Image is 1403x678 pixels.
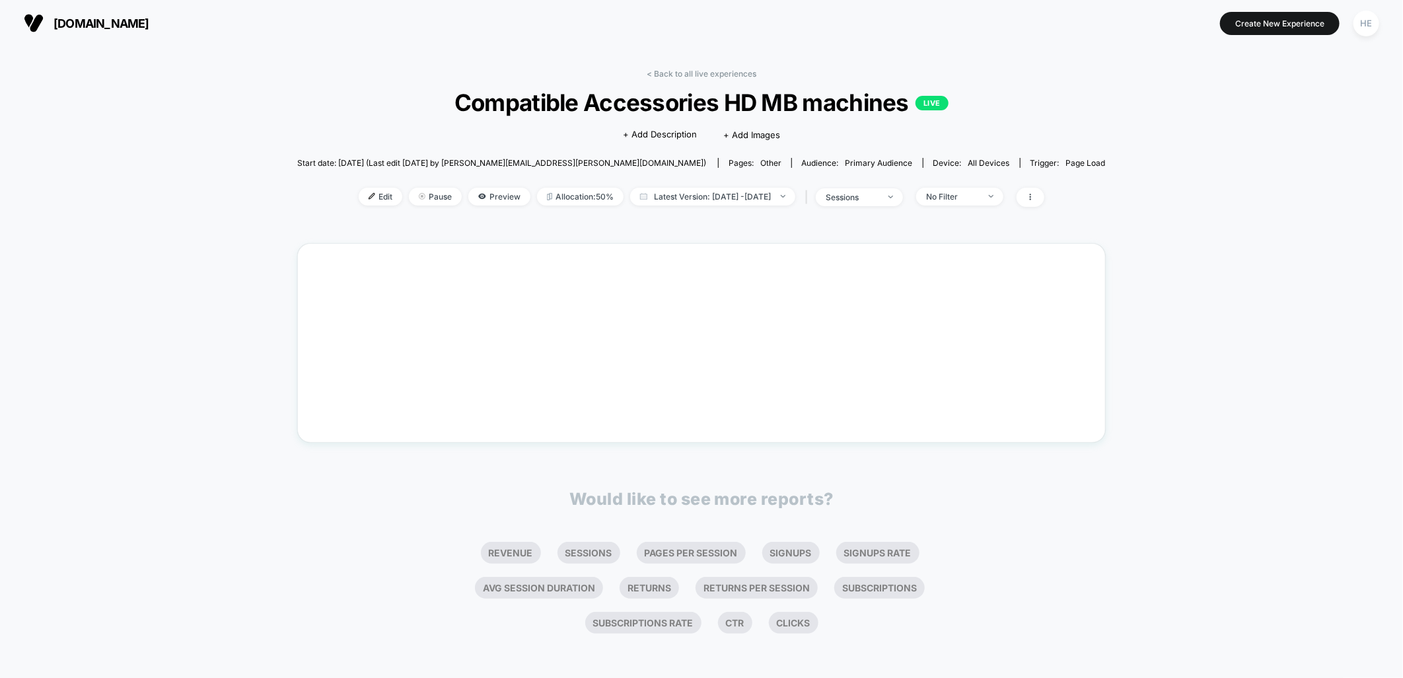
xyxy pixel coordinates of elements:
span: Latest Version: [DATE] - [DATE] [630,188,795,206]
img: rebalance [547,193,552,200]
button: [DOMAIN_NAME] [20,13,153,34]
div: Pages: [729,158,781,168]
span: + Add Description [623,128,697,141]
span: Pause [409,188,462,206]
span: Page Load [1066,158,1106,168]
span: Allocation: 50% [537,188,624,206]
div: HE [1353,11,1379,36]
span: + Add Images [723,130,780,140]
span: Primary Audience [845,158,913,168]
img: end [419,193,425,200]
li: Revenue [481,542,541,564]
div: Trigger: [1030,158,1106,168]
span: [DOMAIN_NAME] [54,17,149,30]
img: edit [369,193,375,200]
li: Avg Session Duration [475,577,603,599]
button: Create New Experience [1220,12,1340,35]
li: Subscriptions [834,577,925,599]
button: HE [1349,10,1383,37]
li: Signups [762,542,820,564]
li: Signups Rate [836,542,919,564]
li: Returns Per Session [696,577,818,599]
span: Edit [359,188,402,206]
li: Clicks [769,612,818,634]
a: < Back to all live experiences [647,69,756,79]
li: Ctr [718,612,752,634]
p: LIVE [916,96,949,110]
img: calendar [640,193,647,200]
span: | [802,188,816,207]
img: end [888,196,893,198]
div: Audience: [802,158,913,168]
li: Subscriptions Rate [585,612,701,634]
p: Would like to see more reports? [569,489,834,509]
img: end [989,195,993,198]
span: Device: [923,158,1020,168]
span: other [760,158,781,168]
div: No Filter [926,192,979,202]
img: end [781,195,785,198]
div: sessions [826,192,879,202]
li: Pages Per Session [637,542,746,564]
img: Visually logo [24,13,44,33]
li: Sessions [558,542,620,564]
li: Returns [620,577,679,599]
span: all devices [968,158,1010,168]
span: Preview [468,188,530,206]
span: Start date: [DATE] (Last edit [DATE] by [PERSON_NAME][EMAIL_ADDRESS][PERSON_NAME][DOMAIN_NAME]) [297,158,706,168]
span: Compatible Accessories HD MB machines [338,89,1065,116]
